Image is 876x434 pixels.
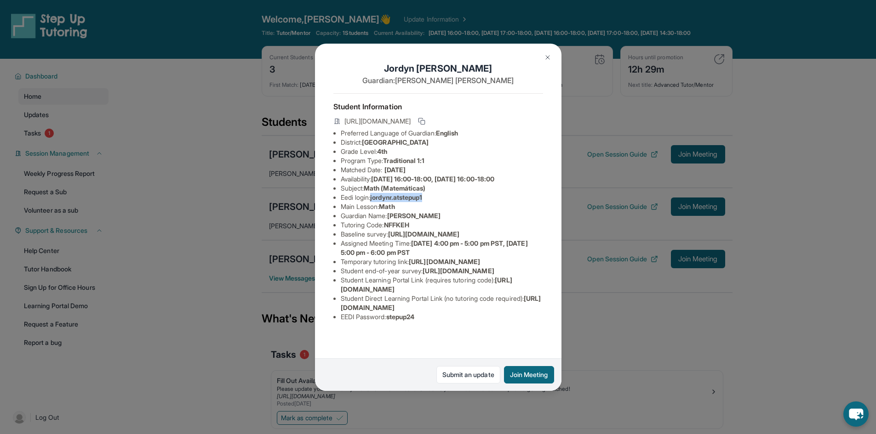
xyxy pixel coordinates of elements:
span: stepup24 [386,313,415,321]
li: Subject : [341,184,543,193]
span: [URL][DOMAIN_NAME] [388,230,459,238]
span: Traditional 1:1 [383,157,424,164]
span: [URL][DOMAIN_NAME] [344,117,411,126]
a: Submit an update [436,366,500,383]
li: Program Type: [341,156,543,165]
li: Guardian Name : [341,211,543,220]
li: Student Learning Portal Link (requires tutoring code) : [341,276,543,294]
span: [DATE] 4:00 pm - 5:00 pm PST, [DATE] 5:00 pm - 6:00 pm PST [341,239,528,256]
h1: Jordyn [PERSON_NAME] [333,62,543,75]
li: Tutoring Code : [341,220,543,230]
li: Grade Level: [341,147,543,156]
span: [URL][DOMAIN_NAME] [409,258,480,265]
span: 4th [377,147,387,155]
li: Preferred Language of Guardian: [341,129,543,138]
li: Main Lesson : [341,202,543,211]
button: Join Meeting [504,366,554,383]
li: Availability: [341,175,543,184]
li: Student Direct Learning Portal Link (no tutoring code required) : [341,294,543,312]
li: Matched Date: [341,165,543,175]
li: Eedi login : [341,193,543,202]
span: Math (Matemáticas) [364,184,425,192]
li: Student end-of-year survey : [341,266,543,276]
span: [DATE] 16:00-18:00, [DATE] 16:00-18:00 [371,175,494,183]
img: Close Icon [544,54,551,61]
span: [GEOGRAPHIC_DATA] [362,138,429,146]
span: [URL][DOMAIN_NAME] [423,267,494,275]
li: Temporary tutoring link : [341,257,543,266]
span: English [436,129,458,137]
span: jordynr.atstepup1 [370,193,422,201]
li: Assigned Meeting Time : [341,239,543,257]
span: Math [379,203,395,210]
button: chat-button [843,401,869,427]
span: [PERSON_NAME] [387,212,441,220]
li: Baseline survey : [341,230,543,239]
li: District: [341,138,543,147]
li: EEDI Password : [341,312,543,321]
h4: Student Information [333,101,543,112]
button: Copy link [416,116,427,127]
span: NFFKEH [384,221,409,229]
p: Guardian: [PERSON_NAME] [PERSON_NAME] [333,75,543,86]
span: [DATE] [384,166,406,174]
